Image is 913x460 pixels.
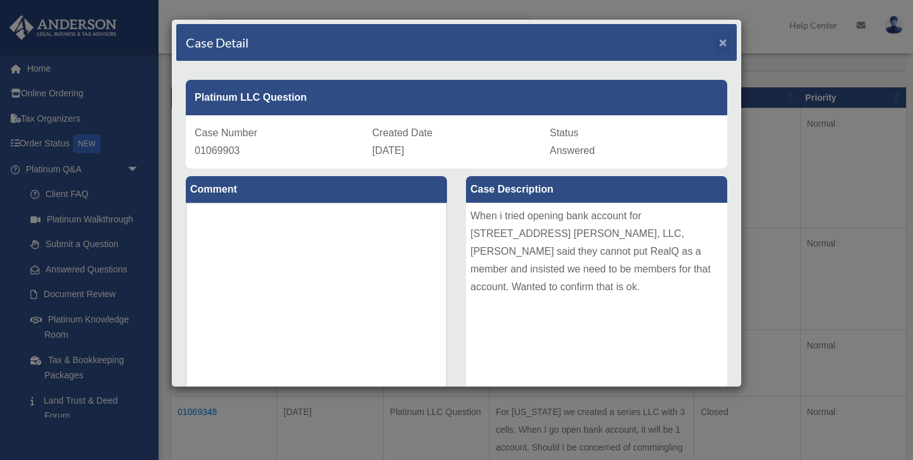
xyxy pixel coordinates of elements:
[466,176,727,203] label: Case Description
[195,127,257,138] span: Case Number
[372,127,432,138] span: Created Date
[186,80,727,115] div: Platinum LLC Question
[195,145,240,156] span: 01069903
[186,176,447,203] label: Comment
[550,127,578,138] span: Status
[186,34,249,51] h4: Case Detail
[372,145,404,156] span: [DATE]
[550,145,595,156] span: Answered
[466,203,727,393] div: When i tried opening bank account for [STREET_ADDRESS] [PERSON_NAME], LLC, [PERSON_NAME] said the...
[719,35,727,49] span: ×
[719,35,727,49] button: Close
